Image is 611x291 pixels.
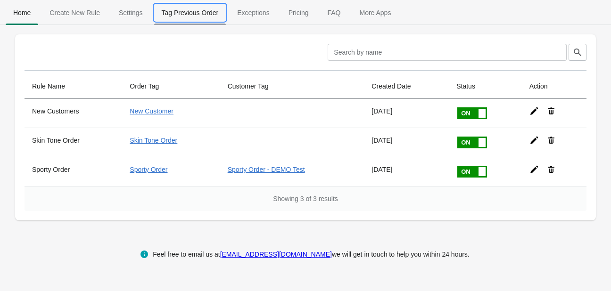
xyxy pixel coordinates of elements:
th: Customer Tag [220,74,364,99]
th: Rule Name [25,74,122,99]
th: Action [522,74,586,99]
span: Settings [111,4,150,21]
span: Exceptions [230,4,277,21]
input: Search by name [328,44,567,61]
button: Settings [109,0,152,25]
a: [EMAIL_ADDRESS][DOMAIN_NAME] [220,251,332,258]
a: Skin Tone Order [130,137,177,144]
span: FAQ [320,4,348,21]
button: Home [4,0,40,25]
a: Sporty Order [130,166,167,173]
span: Home [6,4,38,21]
td: [DATE] [364,99,449,128]
th: New Customers [25,99,122,128]
span: Pricing [281,4,316,21]
td: [DATE] [364,157,449,186]
a: New Customer [130,107,173,115]
th: Created Date [364,74,449,99]
span: Create New Rule [42,4,107,21]
div: Showing 3 of 3 results [25,186,586,211]
th: Order Tag [122,74,220,99]
th: Sporty Order [25,157,122,186]
td: [DATE] [364,128,449,157]
th: Skin Tone Order [25,128,122,157]
th: Status [449,74,521,99]
a: Sporty Order - DEMO Test [228,166,305,173]
button: Create_New_Rule [40,0,109,25]
span: More Apps [352,4,398,21]
div: Feel free to email us at we will get in touch to help you within 24 hours. [153,249,470,260]
span: Tag Previous Order [154,4,226,21]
